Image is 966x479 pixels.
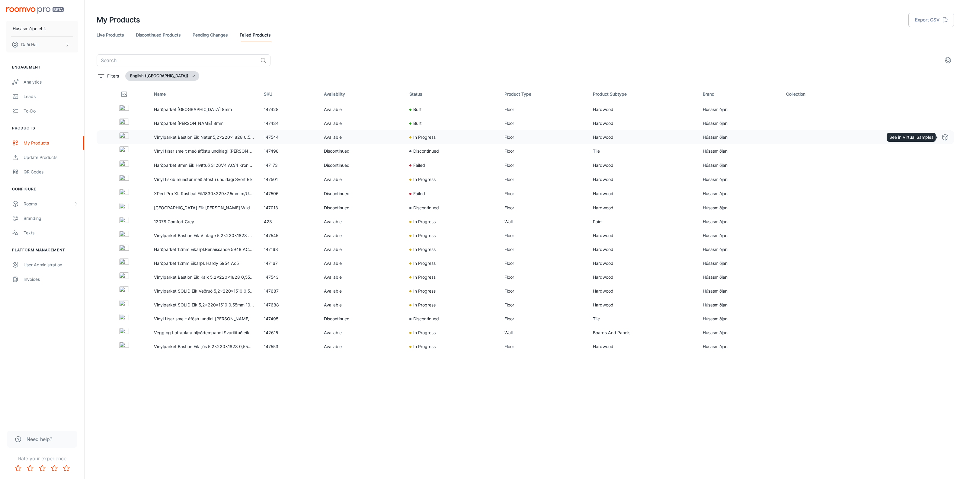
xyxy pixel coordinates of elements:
p: Vinylparket SOLID Eik Veðruð 5,2x220x1510 0,55mm [154,288,254,294]
button: filter [97,71,120,81]
td: Húsasmiðjan [698,186,781,201]
td: Discontinued [319,201,405,215]
th: Product Type [500,86,588,103]
td: Floor [500,270,588,284]
a: Discontinued Products [136,28,181,42]
p: Vinylparket Bastion Eik Natur 5,2x220x1828 0,55mm-10351276 [154,134,254,141]
td: Hardwood [588,130,698,144]
td: 147544 [259,130,319,144]
td: Húsasmiðjan [698,116,781,130]
td: 147434 [259,116,319,130]
td: Available [319,270,405,284]
td: Húsasmiðjan [698,243,781,256]
td: Húsasmiðjan [698,201,781,215]
td: Available [319,326,405,340]
p: Vegg og Loftaplata hljóðdempandi Svartlituð eik [154,329,254,336]
td: Húsasmiðjan [698,229,781,243]
td: Available [319,256,405,270]
div: To-do [24,108,78,114]
td: Floor [500,284,588,298]
td: Floor [500,243,588,256]
button: Húsasmiðjan ehf. [6,21,78,36]
td: Hardwood [588,173,698,186]
td: Hardwood [588,270,698,284]
img: Roomvo PRO Beta [6,7,64,14]
button: Daði Hall [6,37,78,52]
td: 147428 [259,103,319,116]
td: Hardwood [588,284,698,298]
td: Available [319,130,405,144]
a: See in Virtual Samples [940,132,950,142]
p: Filters [107,73,119,79]
td: Available [319,116,405,130]
td: Hardwood [588,116,698,130]
td: Hardwood [588,201,698,215]
a: See in Visualizer [926,132,936,142]
a: Pending Changes [193,28,228,42]
td: Húsasmiðjan [698,340,781,354]
td: 147168 [259,243,319,256]
td: Húsasmiðjan [698,173,781,186]
svg: Thumbnail [120,90,128,98]
td: 147495 [259,312,319,326]
td: Húsasmiðjan [698,270,781,284]
td: Discontinued [319,312,405,326]
span: Need help? [27,436,52,443]
td: Available [319,243,405,256]
td: Available [319,284,405,298]
td: Húsasmiðjan [698,158,781,173]
div: My Products [24,140,78,146]
p: Harðparket 12mm Eikarpl.Renaissance 5948 AC5 Krono [154,246,254,253]
div: Branding [24,215,78,222]
p: Harðparket [GEOGRAPHIC_DATA] 8mm [154,106,254,113]
div: Texts [24,230,78,236]
td: Discontinued [319,186,405,201]
td: 147553 [259,340,319,354]
td: 147688 [259,298,319,312]
td: Floor [500,173,588,186]
td: Floor [500,201,588,215]
div: QR Codes [24,169,78,175]
td: Húsasmiðjan [698,103,781,116]
p: Discontinued [413,148,439,154]
input: Search [97,54,258,66]
p: Failed [413,162,425,169]
p: In Progress [413,288,436,294]
p: Vínyl fiskib.munstur með áföstu undirlagi Svört Eik [154,176,254,183]
td: Húsasmiðjan [698,130,781,144]
td: 147013 [259,201,319,215]
p: In Progress [413,176,436,183]
p: XPert Pro XL Rustical Eik1830x229x7,5mm m/Undirl21db-18201e [154,190,254,197]
td: 147167 [259,256,319,270]
p: [GEOGRAPHIC_DATA] Eik [PERSON_NAME] Wildlife [154,205,254,211]
p: In Progress [413,274,436,281]
button: English ([GEOGRAPHIC_DATA]) [125,71,199,81]
td: Floor [500,130,588,144]
td: Floor [500,116,588,130]
p: In Progress [413,218,436,225]
a: Live Products [97,28,124,42]
td: 147173 [259,158,319,173]
p: Failed [413,190,425,197]
th: Product Subtype [588,86,698,103]
p: Harðparket [PERSON_NAME] 8mm [154,120,254,127]
button: Rate 3 star [36,462,48,474]
button: Rate 5 star [60,462,72,474]
p: In Progress [413,260,436,267]
p: In Progress [413,232,436,239]
td: Floor [500,298,588,312]
p: Rate your experience [5,455,79,462]
td: Available [319,215,405,229]
td: Hardwood [588,229,698,243]
td: 147543 [259,270,319,284]
td: Discontinued [319,144,405,158]
td: Boards And Panels [588,326,698,340]
td: Húsasmiðjan [698,312,781,326]
p: In Progress [413,134,436,141]
td: Floor [500,103,588,116]
div: Update Products [24,154,78,161]
p: Built [413,120,422,127]
button: Rate 1 star [12,462,24,474]
td: 147545 [259,229,319,243]
div: Analytics [24,79,78,85]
